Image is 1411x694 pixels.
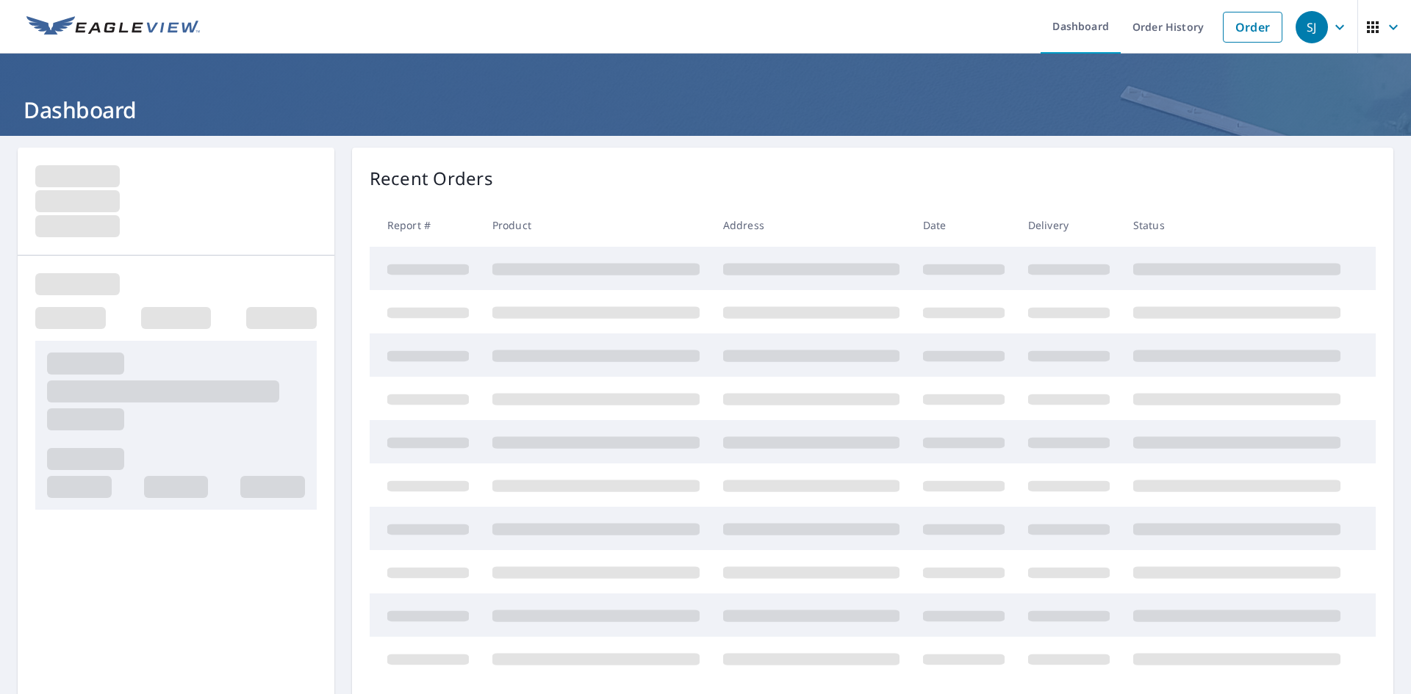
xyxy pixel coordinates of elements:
h1: Dashboard [18,95,1393,125]
div: SJ [1296,11,1328,43]
th: Report # [370,203,481,247]
img: EV Logo [26,16,200,38]
a: Order [1223,12,1282,43]
th: Date [911,203,1016,247]
th: Delivery [1016,203,1121,247]
th: Product [481,203,711,247]
th: Address [711,203,911,247]
th: Status [1121,203,1352,247]
p: Recent Orders [370,165,493,192]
